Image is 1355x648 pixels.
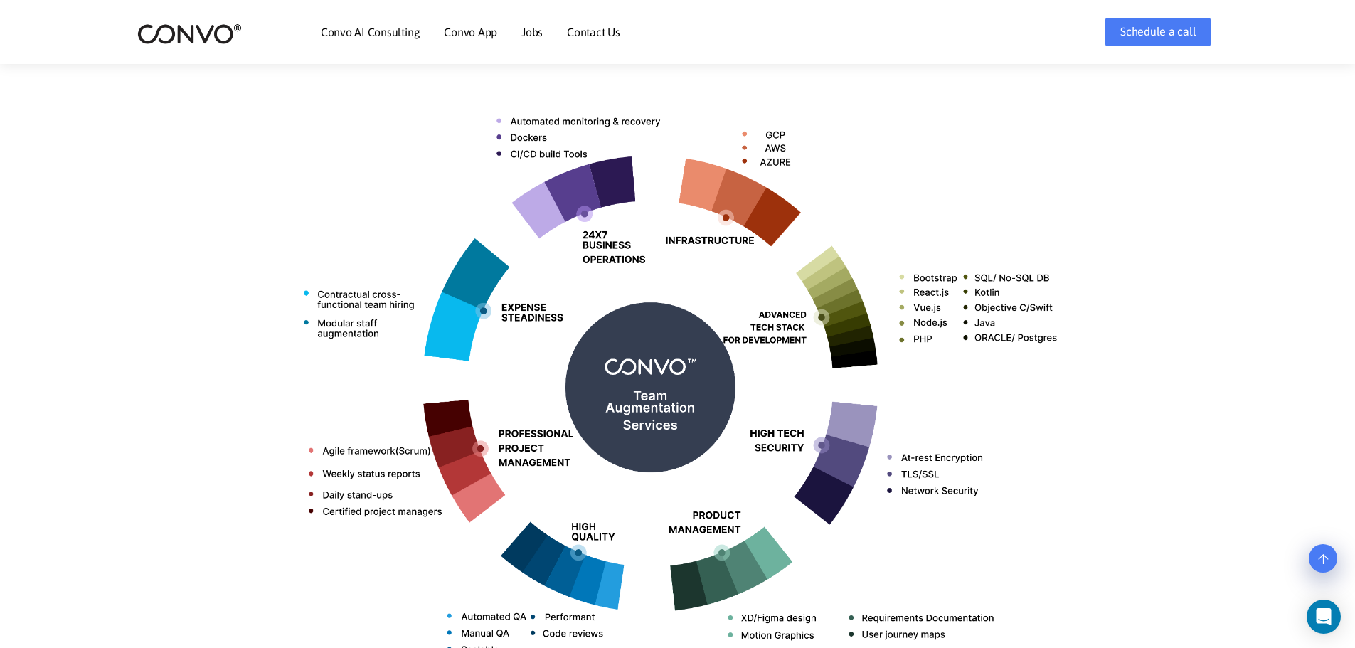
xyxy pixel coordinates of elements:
img: logo_2.png [137,23,242,45]
a: Convo App [444,26,497,38]
a: Schedule a call [1105,18,1211,46]
a: Contact Us [567,26,620,38]
div: Open Intercom Messenger [1307,600,1341,634]
a: Jobs [521,26,543,38]
a: Convo AI Consulting [321,26,420,38]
